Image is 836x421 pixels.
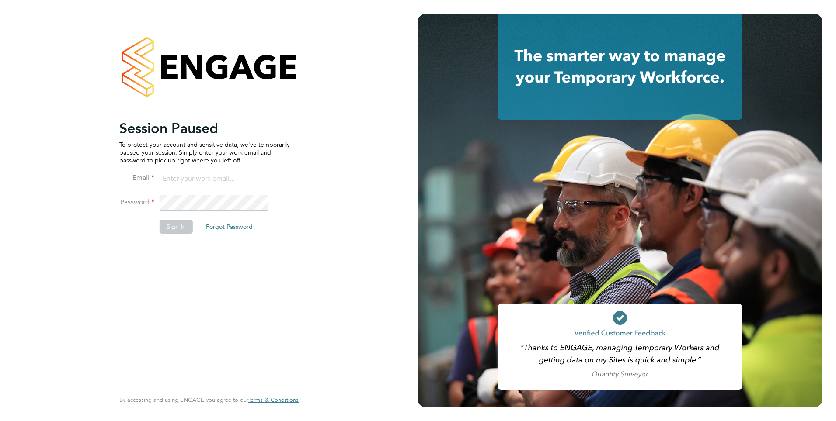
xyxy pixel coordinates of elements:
span: By accessing and using ENGAGE you agree to our [119,396,299,404]
p: To protect your account and sensitive data, we've temporarily paused your session. Simply enter y... [119,141,290,165]
button: Forgot Password [199,220,260,234]
h2: Session Paused [119,120,290,137]
label: Email [119,173,154,183]
span: Terms & Conditions [248,396,299,404]
a: Terms & Conditions [248,397,299,404]
button: Sign In [160,220,193,234]
input: Enter your work email... [160,171,268,187]
label: Password [119,198,154,207]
